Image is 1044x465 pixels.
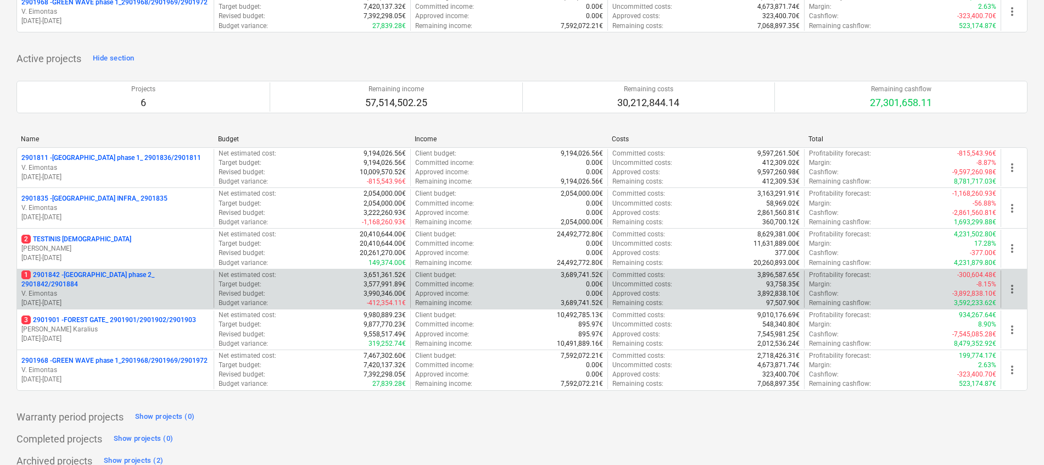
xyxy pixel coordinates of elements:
[954,258,996,268] p: 4,231,879.80€
[757,149,800,158] p: 9,597,261.50€
[219,168,265,177] p: Revised budget :
[364,158,406,168] p: 9,194,026.56€
[557,311,603,320] p: 10,492,785.13€
[809,311,871,320] p: Profitability forecast :
[766,199,800,208] p: 58,969.02€
[954,230,996,239] p: 4,231,502.80€
[415,199,474,208] p: Committed income :
[957,12,996,21] p: -323,400.70€
[586,248,603,258] p: 0.00€
[586,289,603,298] p: 0.00€
[219,149,276,158] p: Net estimated cost :
[757,189,800,198] p: 3,163,291.91€
[762,158,800,168] p: 412,309.02€
[612,289,660,298] p: Approved costs :
[578,320,603,329] p: 895.97€
[219,230,276,239] p: Net estimated cost :
[219,351,276,361] p: Net estimated cost :
[21,203,209,213] p: V. Eimontas
[219,298,268,308] p: Budget variance :
[21,298,209,308] p: [DATE] - [DATE]
[114,433,173,445] div: Show projects (0)
[132,408,197,426] button: Show projects (0)
[415,177,472,186] p: Remaining income :
[364,270,406,280] p: 3,651,361.52€
[21,356,209,384] div: 2901968 -GREEN WAVE phase 1_2901968/2901969/2901972V. Eimontas[DATE]-[DATE]
[612,339,663,348] p: Remaining costs :
[757,351,800,361] p: 2,718,426.31€
[131,96,155,109] p: 6
[959,311,996,320] p: 934,267.64€
[762,218,800,227] p: 360,700.12€
[757,208,800,218] p: 2,861,560.81€
[21,7,209,16] p: V. Eimontas
[978,361,996,370] p: 2.63%
[957,149,996,158] p: -815,543.96€
[757,230,800,239] p: 8,629,381.00€
[219,199,261,208] p: Target budget :
[364,149,406,158] p: 9,194,026.56€
[1006,5,1019,18] span: more_vert
[219,320,261,329] p: Target budget :
[219,339,268,348] p: Budget variance :
[219,177,268,186] p: Budget variance :
[1006,161,1019,174] span: more_vert
[809,270,871,280] p: Profitability forecast :
[369,258,406,268] p: 149,374.00€
[586,199,603,208] p: 0.00€
[586,2,603,12] p: 0.00€
[219,239,261,248] p: Target budget :
[219,189,276,198] p: Net estimated cost :
[364,351,406,361] p: 7,467,302.60€
[586,208,603,218] p: 0.00€
[809,351,871,361] p: Profitability forecast :
[364,311,406,320] p: 9,980,889.23€
[21,270,209,308] div: 12901842 -[GEOGRAPHIC_DATA] phase 2_ 2901842/2901884V. Eimontas[DATE]-[DATE]
[364,189,406,198] p: 2,054,000.00€
[131,85,155,94] p: Projects
[973,199,996,208] p: -56.88%
[809,280,831,289] p: Margin :
[219,330,265,339] p: Revised budget :
[757,339,800,348] p: 2,012,536.24€
[809,258,871,268] p: Remaining cashflow :
[612,258,663,268] p: Remaining costs :
[557,230,603,239] p: 24,492,772.80€
[219,280,261,289] p: Target budget :
[612,218,663,227] p: Remaining costs :
[612,280,672,289] p: Uncommitted costs :
[21,194,168,203] p: 2901835 - [GEOGRAPHIC_DATA] INFRA_ 2901835
[959,379,996,389] p: 523,174.87€
[364,361,406,370] p: 7,420,137.32€
[1006,363,1019,377] span: more_vert
[219,218,268,227] p: Budget variance :
[952,330,996,339] p: -7,545,085.28€
[612,135,800,143] div: Costs
[612,239,672,248] p: Uncommitted costs :
[757,361,800,370] p: 4,673,871.74€
[612,370,660,379] p: Approved costs :
[753,239,800,248] p: 11,631,889.00€
[415,280,474,289] p: Committed income :
[16,411,124,424] p: Warranty period projects
[952,208,996,218] p: -2,861,560.81€
[757,2,800,12] p: 4,673,871.74€
[111,430,176,448] button: Show projects (0)
[809,21,871,31] p: Remaining cashflow :
[415,339,472,348] p: Remaining income :
[415,218,472,227] p: Remaining income :
[415,351,456,361] p: Client budget :
[612,311,665,320] p: Committed costs :
[415,379,472,389] p: Remaining income :
[364,2,406,12] p: 7,420,137.32€
[612,158,672,168] p: Uncommitted costs :
[989,412,1044,465] div: Chat Widget
[1006,283,1019,296] span: more_vert
[415,361,474,370] p: Committed income :
[952,289,996,298] p: -3,892,838.10€
[762,320,800,329] p: 548,340.80€
[219,2,261,12] p: Target budget :
[365,96,427,109] p: 57,514,502.25
[762,12,800,21] p: 323,400.70€
[978,320,996,329] p: 8.90%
